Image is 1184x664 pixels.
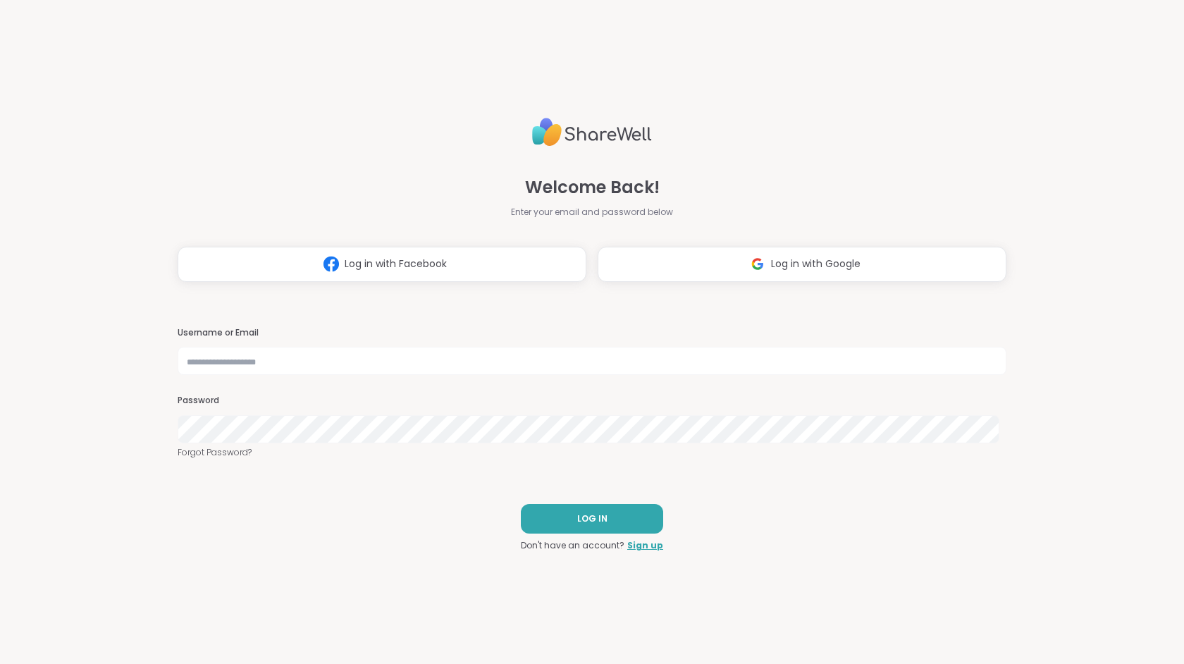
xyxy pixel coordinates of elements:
span: Welcome Back! [525,175,660,200]
h3: Username or Email [178,327,1006,339]
button: LOG IN [521,504,663,534]
span: Log in with Facebook [345,257,447,271]
a: Forgot Password? [178,446,1006,459]
button: Log in with Facebook [178,247,586,282]
span: Enter your email and password below [511,206,673,219]
a: Sign up [627,539,663,552]
span: Log in with Google [771,257,861,271]
span: LOG IN [577,512,608,525]
h3: Password [178,395,1006,407]
img: ShareWell Logo [532,112,652,152]
img: ShareWell Logomark [318,251,345,277]
span: Don't have an account? [521,539,624,552]
button: Log in with Google [598,247,1006,282]
img: ShareWell Logomark [744,251,771,277]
